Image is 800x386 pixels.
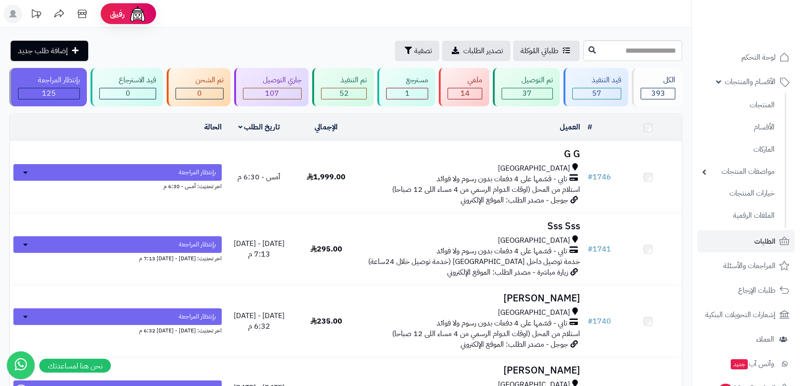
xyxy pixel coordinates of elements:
span: تابي - قسّمها على 4 دفعات بدون رسوم ولا فوائد [436,174,567,184]
a: الملفات الرقمية [697,206,779,226]
div: 52 [321,88,367,99]
span: تصدير الطلبات [463,45,503,56]
span: 295.00 [310,244,342,255]
a: خيارات المنتجات [697,184,779,203]
a: تم التوصيل 37 [491,68,562,106]
a: العملاء [697,328,794,350]
div: تم التنفيذ [321,75,367,86]
h3: [PERSON_NAME] [364,293,580,304]
a: الأقسام [697,117,779,137]
span: رفيق [110,8,125,19]
span: استلام من المحل (اوقات الدوام الرسمي من 4 مساء اللى 12 صباحا) [392,184,580,195]
a: الإجمالي [315,122,338,133]
span: المراجعات والأسئلة [723,259,776,272]
div: 107 [243,88,301,99]
span: إشعارات التحويلات البنكية [705,308,776,321]
a: جاري التوصيل 107 [232,68,310,106]
span: تابي - قسّمها على 4 دفعات بدون رسوم ولا فوائد [436,246,567,257]
span: العملاء [756,333,774,346]
a: تم الشحن 0 [165,68,232,106]
div: قيد التنفيذ [572,75,622,86]
a: إضافة طلب جديد [11,41,88,61]
span: # [588,316,593,327]
h3: Sss Sss [364,221,580,232]
span: أمس - 6:30 م [237,172,280,183]
a: طلباتي المُوكلة [513,41,580,61]
img: ai-face.png [128,5,147,23]
span: [GEOGRAPHIC_DATA] [498,307,570,318]
div: 1 [387,88,428,99]
span: 0 [126,88,130,99]
span: 125 [42,88,56,99]
span: تصفية [414,45,432,56]
div: اخر تحديث: أمس - 6:30 م [13,181,222,190]
span: زيارة مباشرة - مصدر الطلب: الموقع الإلكتروني [447,267,568,278]
h3: G G [364,149,580,159]
a: ملغي 14 [437,68,491,106]
span: بإنتظار المراجعة [179,240,216,249]
span: لوحة التحكم [741,51,776,64]
a: قيد الاسترجاع 0 [89,68,165,106]
div: جاري التوصيل [243,75,302,86]
div: تم التوصيل [502,75,553,86]
a: الكل393 [630,68,684,106]
a: تاريخ الطلب [238,122,280,133]
span: الطلبات [754,235,776,248]
a: # [588,122,592,133]
a: الطلبات [697,230,794,252]
span: طلبات الإرجاع [738,284,776,297]
div: 57 [573,88,621,99]
span: 0 [197,88,202,99]
div: 14 [448,88,482,99]
span: # [588,244,593,255]
a: بإنتظار المراجعة 125 [7,68,89,106]
span: 107 [265,88,279,99]
div: الكل [641,75,675,86]
span: جديد [731,359,748,369]
a: #1746 [588,172,611,183]
span: الأقسام والمنتجات [725,75,776,88]
div: 0 [100,88,156,99]
div: 37 [502,88,552,99]
span: 14 [461,88,470,99]
span: تابي - قسّمها على 4 دفعات بدون رسوم ولا فوائد [436,318,567,329]
a: طلبات الإرجاع [697,279,794,301]
span: 393 [651,88,665,99]
a: تم التنفيذ 52 [310,68,376,106]
a: تصدير الطلبات [442,41,510,61]
span: بإنتظار المراجعة [179,312,216,321]
span: استلام من المحل (اوقات الدوام الرسمي من 4 مساء اللى 12 صباحا) [392,328,580,339]
div: 0 [176,88,223,99]
span: # [588,172,593,183]
a: #1740 [588,316,611,327]
a: وآتس آبجديد [697,353,794,375]
a: المراجعات والأسئلة [697,255,794,277]
span: 37 [522,88,532,99]
div: مسترجع [386,75,428,86]
a: قيد التنفيذ 57 [562,68,630,106]
a: المنتجات [697,95,779,115]
a: العميل [560,122,580,133]
div: بإنتظار المراجعة [18,75,80,86]
h3: [PERSON_NAME] [364,365,580,376]
img: logo-2.png [737,26,791,45]
span: إضافة طلب جديد [18,45,68,56]
a: مسترجع 1 [376,68,437,106]
span: طلباتي المُوكلة [521,45,558,56]
div: اخر تحديث: [DATE] - [DATE] 7:13 م [13,253,222,263]
a: الحالة [204,122,222,133]
span: جوجل - مصدر الطلب: الموقع الإلكتروني [461,339,568,350]
span: بإنتظار المراجعة [179,168,216,177]
div: تم الشحن [176,75,224,86]
a: الماركات [697,140,779,159]
div: 125 [18,88,79,99]
span: 1,999.00 [307,172,345,183]
div: قيد الاسترجاع [99,75,157,86]
span: 57 [592,88,601,99]
a: #1741 [588,244,611,255]
span: [DATE] - [DATE] 6:32 م [234,310,285,332]
button: تصفية [395,41,439,61]
a: لوحة التحكم [697,46,794,68]
div: ملغي [448,75,482,86]
span: [DATE] - [DATE] 7:13 م [234,238,285,260]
